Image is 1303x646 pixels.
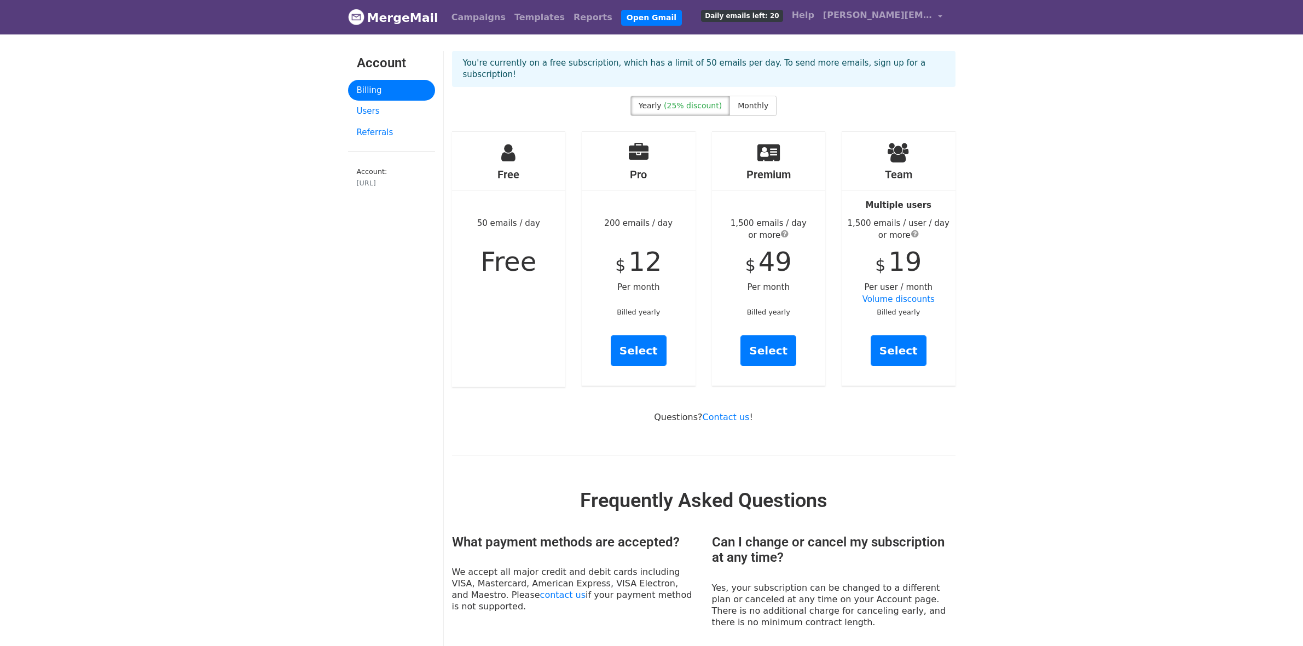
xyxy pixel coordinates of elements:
div: Per month [712,132,826,386]
small: Billed yearly [617,308,660,316]
a: Open Gmail [621,10,682,26]
span: (25% discount) [664,101,722,110]
span: Yearly [639,101,662,110]
p: Yes, your subscription can be changed to a different plan or canceled at any time on your Account... [712,582,955,628]
a: Volume discounts [862,294,935,304]
small: Billed yearly [747,308,790,316]
h4: Pro [582,168,696,181]
a: Users [348,101,435,122]
a: MergeMail [348,6,438,29]
a: Daily emails left: 20 [697,4,787,26]
h2: Frequently Asked Questions [452,489,955,513]
a: Select [611,335,667,366]
a: Help [787,4,819,26]
h4: Premium [712,168,826,181]
small: Account: [357,167,426,188]
h4: Free [452,168,566,181]
div: 200 emails / day Per month [582,132,696,386]
h3: What payment methods are accepted? [452,534,696,550]
iframe: Chat Widget [1248,593,1303,646]
h4: Team [842,168,955,181]
strong: Multiple users [866,200,931,210]
span: $ [615,255,626,275]
span: 19 [888,246,922,277]
p: You're currently on a free subscription, which has a limit of 50 emails per day. To send more ema... [463,57,945,80]
a: Select [740,335,796,366]
p: We accept all major credit and debit cards including VISA, Mastercard, American Express, VISA Ele... [452,566,696,612]
div: 1,500 emails / day or more [712,217,826,242]
a: [PERSON_NAME][EMAIL_ADDRESS][PERSON_NAME] [819,4,947,30]
span: Free [480,246,536,277]
a: Campaigns [447,7,510,28]
span: Daily emails left: 20 [701,10,783,22]
span: 12 [628,246,662,277]
div: 50 emails / day [452,132,566,387]
a: Select [871,335,926,366]
small: Billed yearly [877,308,920,316]
a: contact us [540,590,586,600]
h3: Can I change or cancel my subscription at any time? [712,534,955,566]
a: Contact us [703,412,750,422]
img: MergeMail logo [348,9,364,25]
span: [PERSON_NAME][EMAIL_ADDRESS][PERSON_NAME] [823,9,933,22]
div: [URL] [357,178,426,188]
h3: Account [357,55,426,71]
p: Questions? ! [452,411,955,423]
a: Templates [510,7,569,28]
a: Billing [348,80,435,101]
div: 1,500 emails / user / day or more [842,217,955,242]
a: Referrals [348,122,435,143]
span: $ [745,255,756,275]
span: $ [875,255,885,275]
a: Reports [569,7,617,28]
span: Monthly [738,101,768,110]
span: 49 [758,246,792,277]
div: Per user / month [842,132,955,386]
